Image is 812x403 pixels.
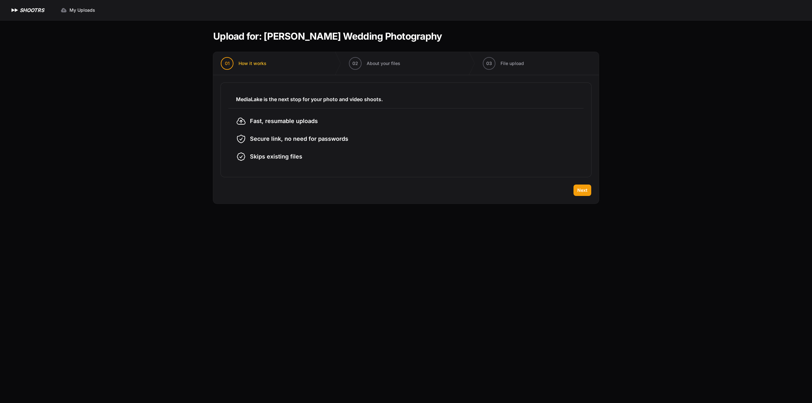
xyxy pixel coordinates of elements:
[57,4,99,16] a: My Uploads
[486,60,492,67] span: 03
[250,117,318,126] span: Fast, resumable uploads
[501,60,524,67] span: File upload
[573,185,591,196] button: Next
[20,6,44,14] h1: SHOOTRS
[577,187,587,193] span: Next
[236,95,576,103] h3: MediaLake is the next stop for your photo and video shoots.
[10,6,20,14] img: SHOOTRS
[367,60,400,67] span: About your files
[341,52,408,75] button: 02 About your files
[239,60,266,67] span: How it works
[352,60,358,67] span: 02
[475,52,532,75] button: 03 File upload
[250,152,302,161] span: Skips existing files
[10,6,44,14] a: SHOOTRS SHOOTRS
[225,60,230,67] span: 01
[213,30,442,42] h1: Upload for: [PERSON_NAME] Wedding Photography
[213,52,274,75] button: 01 How it works
[250,134,348,143] span: Secure link, no need for passwords
[69,7,95,13] span: My Uploads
